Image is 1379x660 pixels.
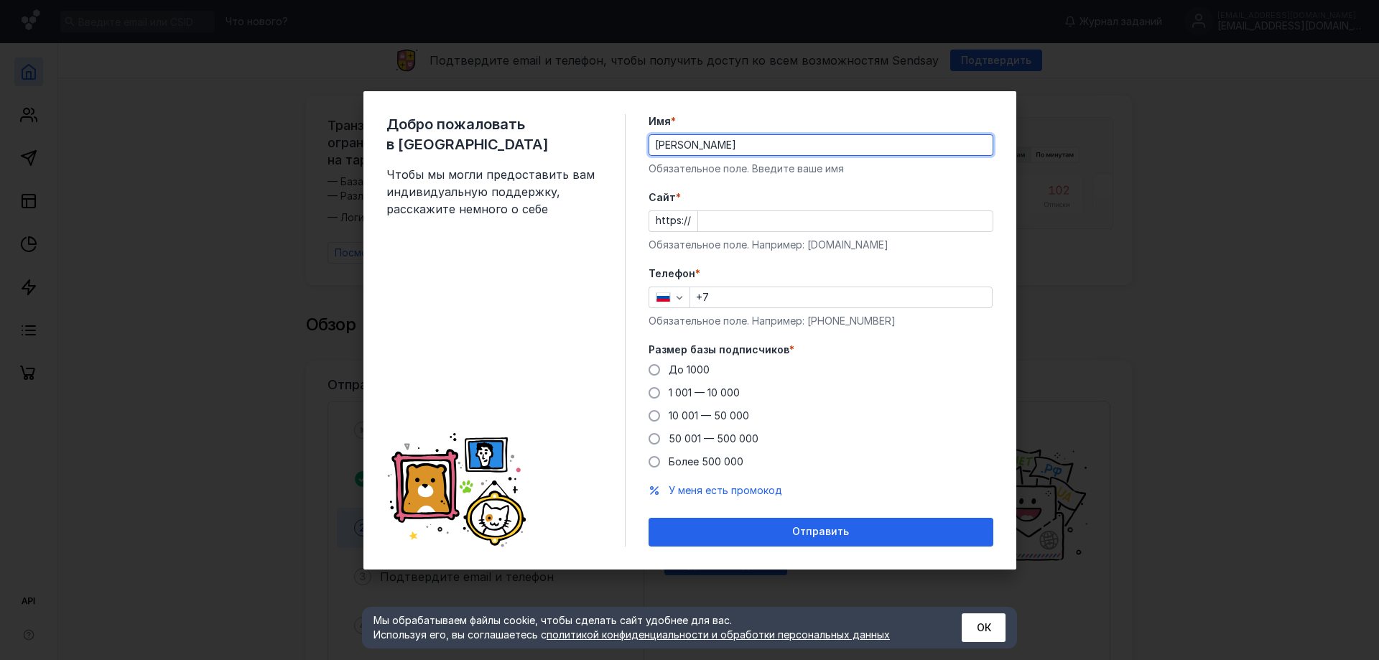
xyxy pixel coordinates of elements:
div: Обязательное поле. Введите ваше имя [649,162,993,176]
span: Телефон [649,266,695,281]
span: Отправить [792,526,849,538]
span: 1 001 — 10 000 [669,386,740,399]
span: Добро пожаловать в [GEOGRAPHIC_DATA] [386,114,602,154]
div: Мы обрабатываем файлы cookie, чтобы сделать сайт удобнее для вас. Используя его, вы соглашаетесь c [373,613,927,642]
span: У меня есть промокод [669,484,782,496]
span: Размер базы подписчиков [649,343,789,357]
button: ОК [962,613,1006,642]
span: До 1000 [669,363,710,376]
button: Отправить [649,518,993,547]
span: Cайт [649,190,676,205]
span: 50 001 — 500 000 [669,432,758,445]
span: Более 500 000 [669,455,743,468]
div: Обязательное поле. Например: [DOMAIN_NAME] [649,238,993,252]
span: Чтобы мы могли предоставить вам индивидуальную поддержку, расскажите немного о себе [386,166,602,218]
span: Имя [649,114,671,129]
div: Обязательное поле. Например: [PHONE_NUMBER] [649,314,993,328]
a: политикой конфиденциальности и обработки персональных данных [547,628,890,641]
span: 10 001 — 50 000 [669,409,749,422]
button: У меня есть промокод [669,483,782,498]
